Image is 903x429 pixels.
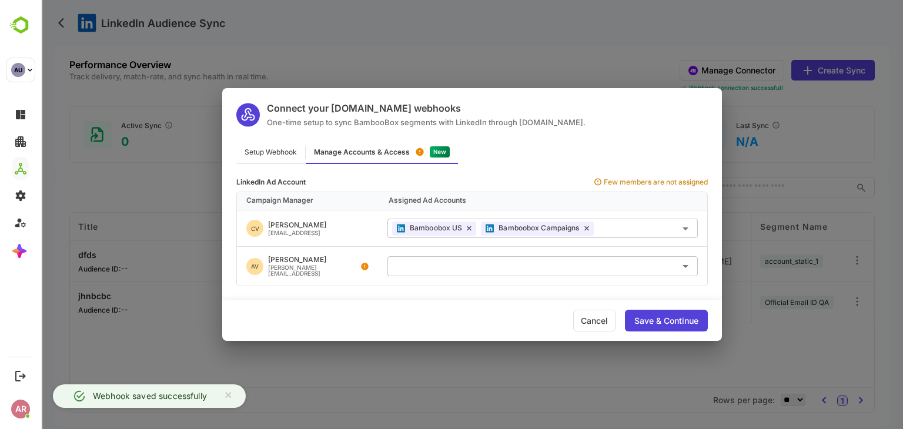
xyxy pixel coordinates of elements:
div: CV [205,220,222,237]
div: Save & Continue [593,317,657,325]
img: BambooboxLogoMark.f1c84d78b4c51b1a7b5f700c9845e183.svg [6,14,36,36]
div: [PERSON_NAME] [227,222,285,229]
div: Cancel [532,310,574,331]
button: close [175,384,200,407]
button: Open [636,220,653,237]
div: AV [205,258,222,275]
div: AR [11,400,30,418]
div: [EMAIL_ADDRESS] [227,230,285,236]
div: Assigned Ad Accounts [347,197,657,205]
div: [PERSON_NAME] [227,256,320,263]
div: Manage Accounts & Access [273,149,369,156]
div: Connect your [DOMAIN_NAME] webhooks [226,102,544,114]
button: Open [636,258,653,274]
div: One-time setup to sync BambooBox segments with LinkedIn through [DOMAIN_NAME]. [226,118,544,127]
div: Few members are not assigned [563,179,667,186]
div: LinkedIn Ad Account [195,179,265,186]
span: Bamboobox Campaigns [457,224,538,232]
span: Bamboobox US [369,224,421,232]
div: Setup Webhook [195,141,264,164]
div: AU [11,63,25,77]
div: Campaign Manager [205,197,338,205]
div: Webhook saved successfully [52,389,166,403]
button: Logout [12,368,28,384]
div: [PERSON_NAME][EMAIL_ADDRESS] [227,264,320,276]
